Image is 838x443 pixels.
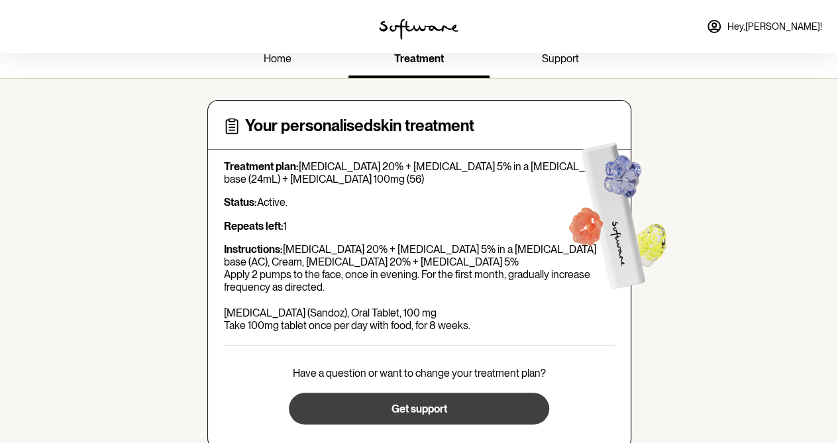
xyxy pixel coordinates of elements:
[698,11,830,42] a: Hey,[PERSON_NAME]!
[289,393,549,424] button: Get support
[542,52,579,65] span: support
[224,220,615,232] p: 1
[245,117,474,136] h4: Your personalised skin treatment
[224,196,257,209] strong: Status:
[224,160,299,173] strong: Treatment plan:
[727,21,822,32] span: Hey, [PERSON_NAME] !
[224,196,615,209] p: Active.
[394,52,444,65] span: treatment
[541,117,690,307] img: Software treatment bottle
[224,160,615,185] p: [MEDICAL_DATA] 20% + [MEDICAL_DATA] 5% in a [MEDICAL_DATA] base (24mL) + [MEDICAL_DATA] 100mg (56)
[379,19,458,40] img: software logo
[224,220,284,232] strong: Repeats left:
[348,42,490,78] a: treatment
[391,403,446,415] span: Get support
[224,243,615,332] p: [MEDICAL_DATA] 20% + [MEDICAL_DATA] 5% in a [MEDICAL_DATA] base (AC), Cream, [MEDICAL_DATA] 20% +...
[293,367,546,379] p: Have a question or want to change your treatment plan?
[207,42,348,78] a: home
[490,42,631,78] a: support
[264,52,291,65] span: home
[224,243,283,256] strong: Instructions:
